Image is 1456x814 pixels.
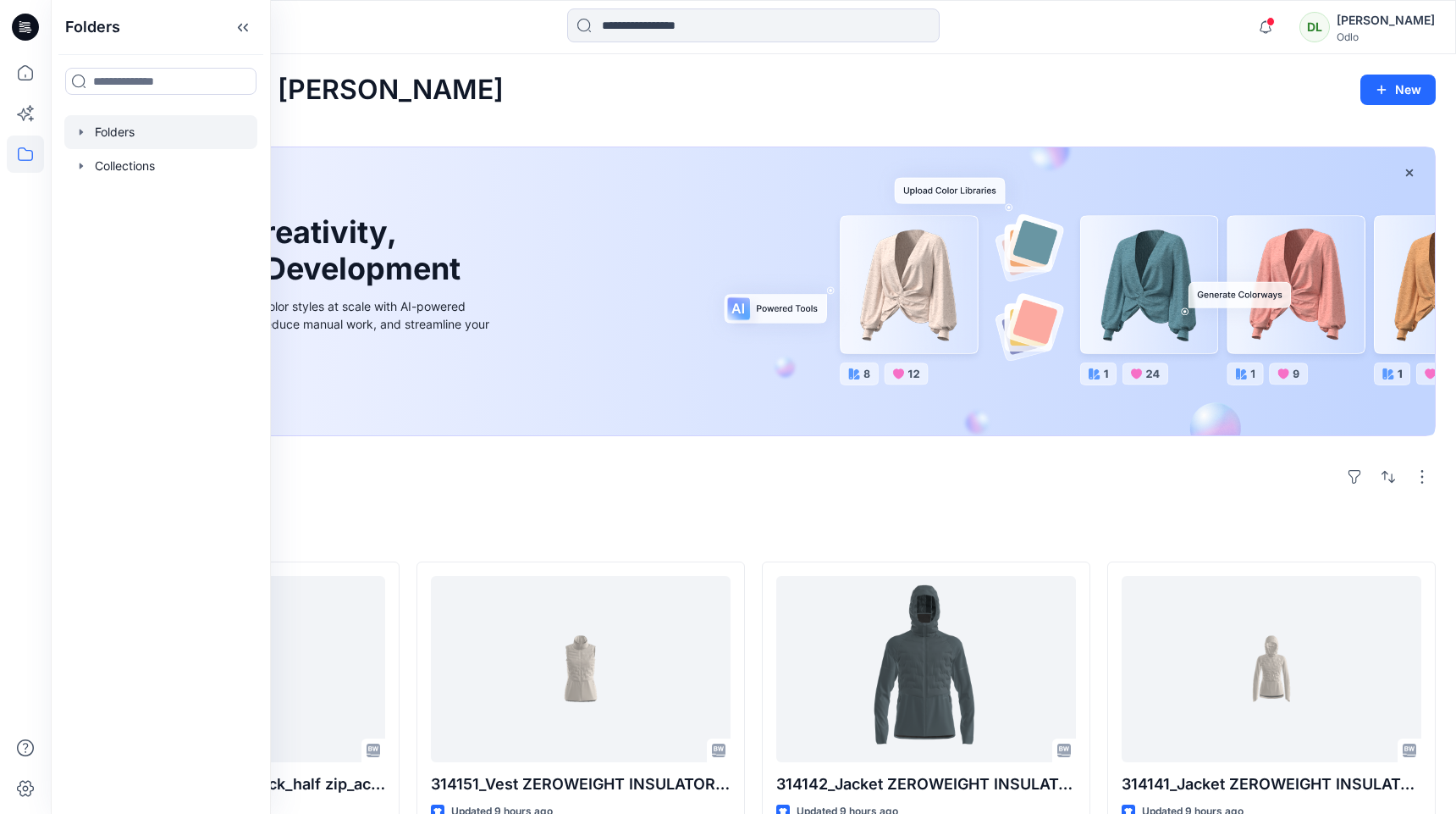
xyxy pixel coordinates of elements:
[1122,772,1421,796] p: 314141_Jacket ZEROWEIGHT INSULATOR_SMS_3D
[776,576,1076,762] a: 314142_Jacket ZEROWEIGHT INSULATOR_SMS_3D
[113,297,494,351] div: Explore ideas faster and recolor styles at scale with AI-powered tools that boost creativity, red...
[776,772,1076,796] p: 314142_Jacket ZEROWEIGHT INSULATOR_SMS_3D
[1337,30,1435,43] div: Odlo
[113,214,468,287] h1: Unleash Creativity, Speed Up Development
[1360,75,1436,105] button: New
[431,772,731,796] p: 314151_Vest ZEROWEIGHT INSULATOR_SMS_3D
[113,371,494,405] a: Discover more
[1299,12,1330,42] div: DL
[1337,10,1435,30] div: [PERSON_NAME]
[71,524,1436,545] h4: Styles
[431,576,731,762] a: 314151_Vest ZEROWEIGHT INSULATOR_SMS_3D
[71,75,504,106] h2: Welcome back, [PERSON_NAME]
[1122,576,1421,762] a: 314141_Jacket ZEROWEIGHT INSULATOR_SMS_3D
